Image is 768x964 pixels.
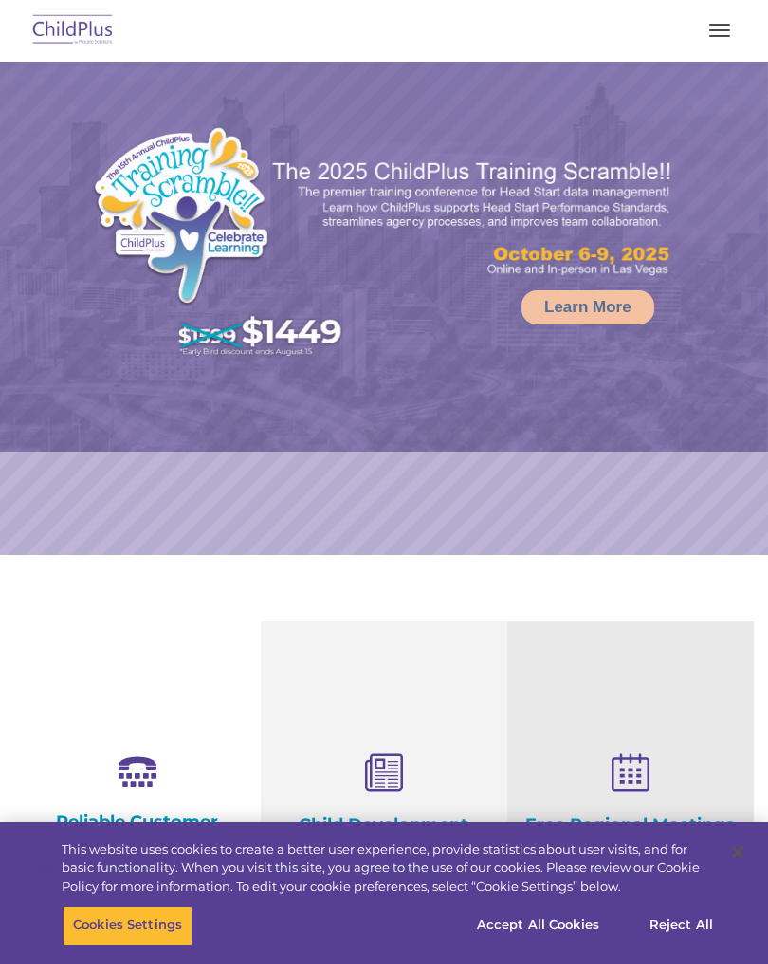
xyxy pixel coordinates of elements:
[521,814,740,835] h4: Free Regional Meetings
[717,831,759,873] button: Close
[28,811,247,853] h4: Reliable Customer Support
[275,814,493,877] h4: Child Development Assessments in ChildPlus
[28,9,118,53] img: ChildPlus by Procare Solutions
[63,905,192,945] button: Cookies Settings
[521,290,654,324] a: Learn More
[622,905,741,945] button: Reject All
[62,841,715,897] div: This website uses cookies to create a better user experience, provide statistics about user visit...
[466,905,610,945] button: Accept All Cookies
